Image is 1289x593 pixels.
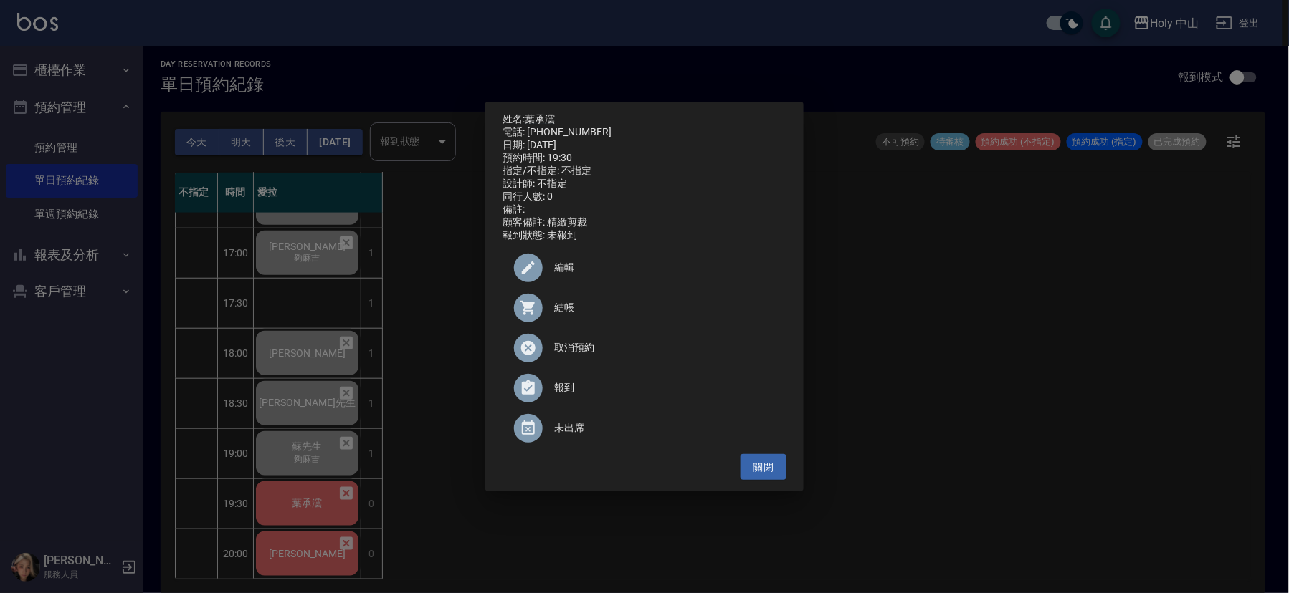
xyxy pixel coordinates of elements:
div: 報到 [503,368,786,408]
span: 取消預約 [554,340,775,355]
span: 編輯 [554,260,775,275]
div: 指定/不指定: 不指定 [503,165,786,178]
button: 關閉 [741,454,786,481]
span: 結帳 [554,300,775,315]
a: 結帳 [503,288,786,328]
div: 報到狀態: 未報到 [503,229,786,242]
span: 報到 [554,380,775,395]
p: 姓名: [503,113,786,126]
div: 未出席 [503,408,786,448]
div: 日期: [DATE] [503,139,786,152]
div: 設計師: 不指定 [503,178,786,191]
div: 預約時間: 19:30 [503,152,786,165]
span: 未出席 [554,420,775,435]
div: 編輯 [503,248,786,288]
div: 電話: [PHONE_NUMBER] [503,126,786,139]
div: 顧客備註: 精緻剪裁 [503,216,786,229]
a: 葉承澐 [525,113,555,125]
div: 同行人數: 0 [503,191,786,203]
div: 取消預約 [503,328,786,368]
div: 備註: [503,203,786,216]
